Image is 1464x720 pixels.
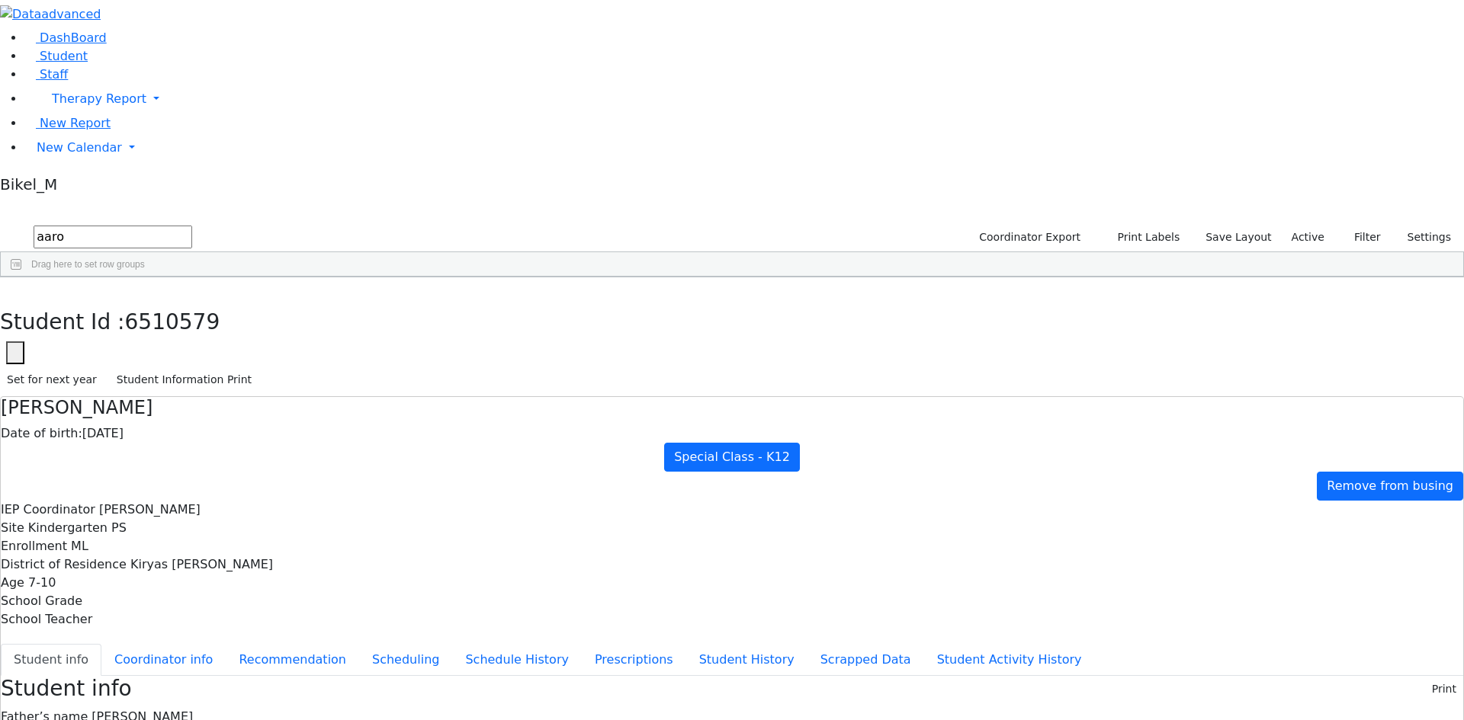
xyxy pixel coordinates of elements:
span: New Calendar [37,140,122,155]
button: Schedule History [452,644,582,676]
a: New Report [24,116,111,130]
button: Scheduling [359,644,452,676]
button: Student History [686,644,807,676]
button: Filter [1334,226,1388,249]
span: Staff [40,67,68,82]
span: Remove from busing [1327,478,1453,493]
span: 7-10 [28,575,56,590]
span: DashBoard [40,30,107,45]
button: Print [1425,677,1463,701]
button: Coordinator info [101,644,226,676]
span: ML [71,539,88,553]
button: Save Layout [1199,226,1278,249]
button: Print Labels [1100,226,1186,249]
a: New Calendar [24,133,1464,163]
button: Student Activity History [924,644,1095,676]
span: New Report [40,116,111,130]
a: Student [24,49,88,63]
button: Student info [1,644,101,676]
span: Kiryas [PERSON_NAME] [130,557,273,571]
input: Search [34,226,192,248]
span: [PERSON_NAME] [99,502,201,517]
label: School Grade [1,592,82,610]
label: Site [1,519,24,537]
label: Age [1,574,24,592]
h4: [PERSON_NAME] [1,397,1463,419]
h3: Student info [1,676,132,702]
button: Scrapped Data [807,644,924,676]
label: IEP Coordinator [1,501,95,519]
a: Therapy Report [24,84,1464,114]
a: Remove from busing [1317,472,1463,501]
label: Active [1285,226,1331,249]
div: [DATE] [1,424,1463,443]
label: Enrollment [1,537,67,555]
span: Drag here to set row groups [31,259,145,270]
span: Student [40,49,88,63]
a: Staff [24,67,68,82]
button: Coordinator Export [969,226,1087,249]
label: Date of birth: [1,424,82,443]
button: Student Information Print [110,368,258,392]
button: Settings [1388,226,1458,249]
span: 6510579 [125,309,220,334]
button: Prescriptions [582,644,686,676]
span: Kindergarten PS [28,520,127,535]
label: School Teacher [1,610,92,629]
label: District of Residence [1,555,127,574]
button: Recommendation [226,644,359,676]
a: DashBoard [24,30,107,45]
span: Therapy Report [52,91,146,106]
a: Special Class - K12 [664,443,800,472]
